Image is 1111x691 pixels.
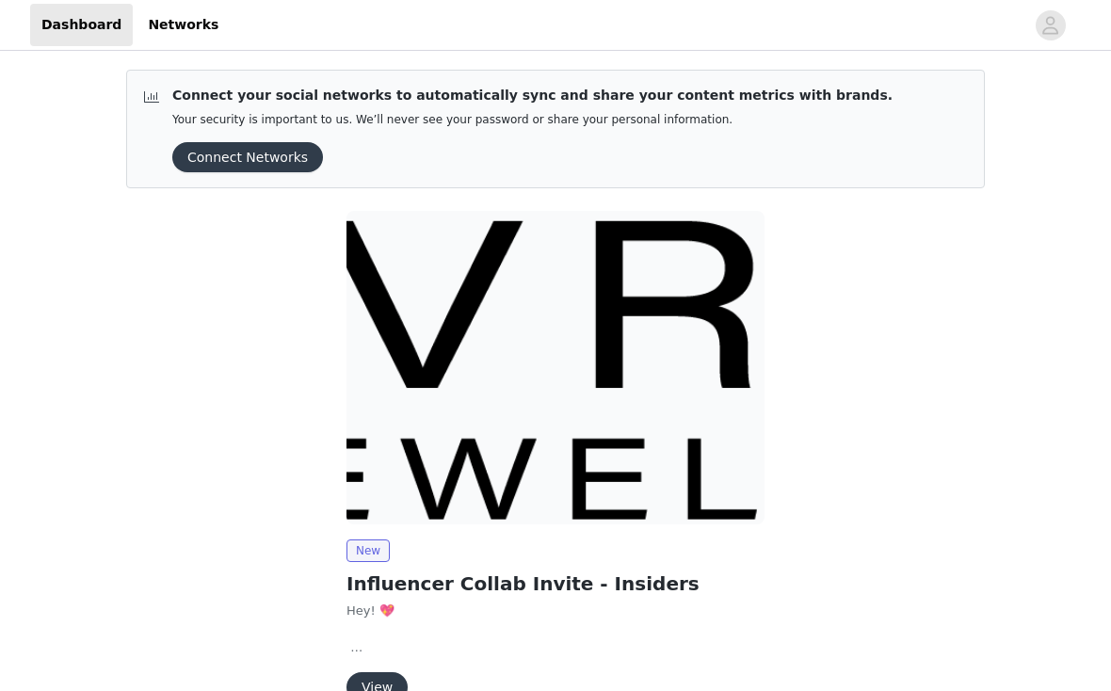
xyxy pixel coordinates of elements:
[346,570,765,598] h2: Influencer Collab Invite - Insiders
[137,4,230,46] a: Networks
[346,539,390,562] span: New
[172,142,323,172] button: Connect Networks
[172,113,893,127] p: Your security is important to us. We’ll never see your password or share your personal information.
[172,86,893,105] p: Connect your social networks to automatically sync and share your content metrics with brands.
[30,4,133,46] a: Dashboard
[346,211,765,524] img: Evry Jewels
[346,602,765,620] p: Hey! 💖
[1041,10,1059,40] div: avatar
